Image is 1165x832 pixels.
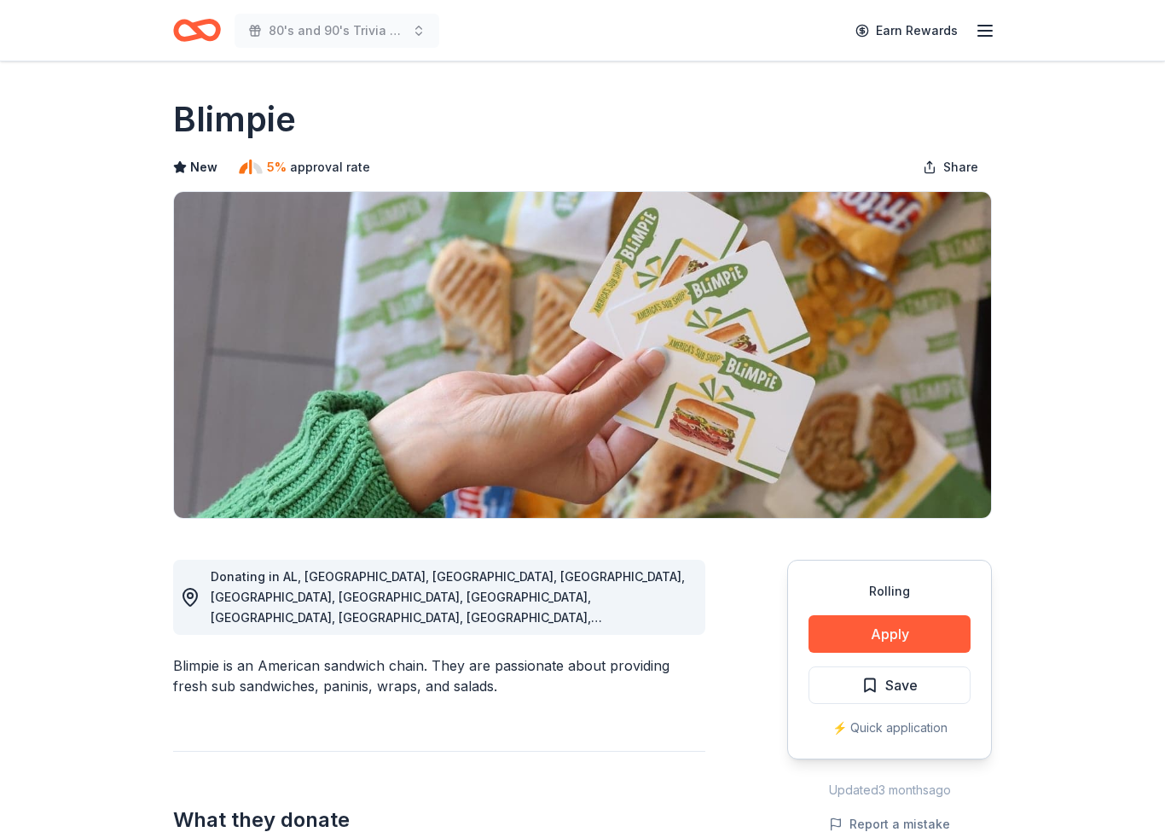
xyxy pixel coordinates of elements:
span: Share [943,157,978,177]
span: Save [885,674,918,696]
button: 80's and 90's Trivia Fundraiser [235,14,439,48]
img: Image for Blimpie [174,192,991,518]
button: Share [909,150,992,184]
span: approval rate [290,157,370,177]
span: 5% [267,157,287,177]
button: Save [809,666,971,704]
div: Updated 3 months ago [787,780,992,800]
span: 80's and 90's Trivia Fundraiser [269,20,405,41]
div: Blimpie is an American sandwich chain. They are passionate about providing fresh sub sandwiches, ... [173,655,705,696]
span: Donating in AL, [GEOGRAPHIC_DATA], [GEOGRAPHIC_DATA], [GEOGRAPHIC_DATA], [GEOGRAPHIC_DATA], [GEOG... [211,569,685,768]
a: Home [173,10,221,50]
button: Apply [809,615,971,653]
div: Rolling [809,581,971,602]
a: Earn Rewards [845,15,968,46]
span: New [190,157,217,177]
div: ⚡️ Quick application [809,718,971,738]
h1: Blimpie [173,96,296,143]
